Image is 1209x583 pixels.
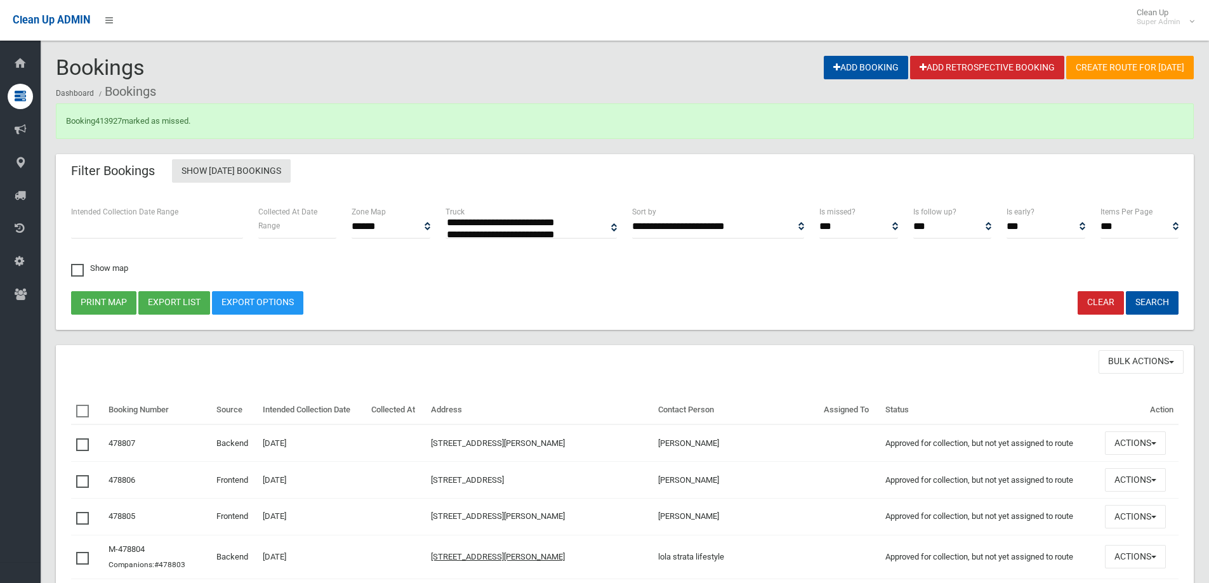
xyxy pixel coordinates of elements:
header: Filter Bookings [56,159,170,183]
td: [DATE] [258,462,366,499]
td: [DATE] [258,424,366,461]
a: Create route for [DATE] [1066,56,1194,79]
button: Actions [1105,505,1166,528]
small: Companions: [109,560,187,569]
li: Bookings [96,80,156,103]
th: Source [211,396,258,425]
button: Print map [71,291,136,315]
td: Approved for collection, but not yet assigned to route [880,424,1100,461]
a: [STREET_ADDRESS][PERSON_NAME] [431,511,565,521]
td: [DATE] [258,499,366,535]
td: Backend [211,424,258,461]
td: lola strata lifestyle [653,535,819,579]
button: Actions [1105,468,1166,492]
th: Status [880,396,1100,425]
a: #478803 [154,560,185,569]
a: [STREET_ADDRESS][PERSON_NAME] [431,552,565,561]
span: Bookings [56,55,145,80]
a: Add Booking [824,56,908,79]
td: [PERSON_NAME] [653,424,819,461]
a: 478805 [109,511,135,521]
td: Frontend [211,499,258,535]
a: 478806 [109,475,135,485]
a: 478807 [109,438,135,448]
span: Clean Up ADMIN [13,14,90,26]
a: Add Retrospective Booking [910,56,1064,79]
a: 413927 [95,116,122,126]
th: Intended Collection Date [258,396,366,425]
button: Actions [1105,431,1166,455]
th: Booking Number [103,396,211,425]
span: Clean Up [1130,8,1193,27]
button: Bulk Actions [1099,350,1184,374]
th: Contact Person [653,396,819,425]
a: Show [DATE] Bookings [172,159,291,183]
small: Super Admin [1137,17,1180,27]
label: Truck [446,205,465,219]
td: [DATE] [258,535,366,579]
button: Actions [1105,545,1166,568]
a: Clear [1078,291,1124,315]
th: Action [1100,396,1179,425]
th: Assigned To [819,396,880,425]
td: Approved for collection, but not yet assigned to route [880,535,1100,579]
td: [PERSON_NAME] [653,499,819,535]
a: Dashboard [56,89,94,98]
th: Address [426,396,653,425]
a: M-478804 [109,544,145,554]
a: Export Options [212,291,303,315]
td: Approved for collection, but not yet assigned to route [880,462,1100,499]
td: Approved for collection, but not yet assigned to route [880,499,1100,535]
div: Booking marked as missed. [56,103,1194,139]
span: Show map [71,264,128,272]
button: Search [1126,291,1179,315]
button: Export list [138,291,210,315]
td: Backend [211,535,258,579]
th: Collected At [366,396,426,425]
td: Frontend [211,462,258,499]
td: [PERSON_NAME] [653,462,819,499]
a: [STREET_ADDRESS] [431,475,504,485]
a: [STREET_ADDRESS][PERSON_NAME] [431,438,565,448]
